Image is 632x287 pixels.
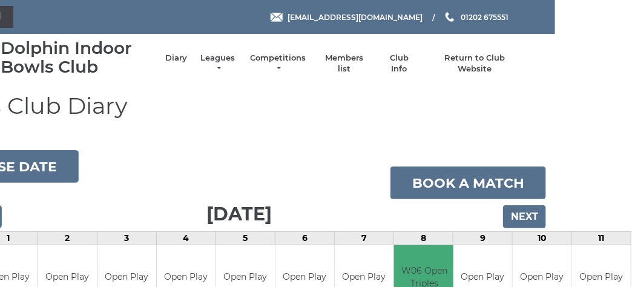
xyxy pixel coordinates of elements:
td: 4 [157,232,216,245]
a: Leagues [199,53,237,74]
td: 9 [453,232,513,245]
td: 8 [394,232,453,245]
a: Book a match [390,167,546,199]
td: 5 [216,232,275,245]
td: 3 [97,232,157,245]
a: Diary [165,53,187,64]
span: 01202 675551 [461,12,509,21]
td: 6 [275,232,335,245]
a: Competitions [249,53,308,74]
td: 2 [38,232,97,245]
a: Phone us 01202 675551 [444,12,509,23]
a: Members list [319,53,369,74]
img: Phone us [446,12,454,22]
td: 10 [513,232,572,245]
img: Email [271,13,283,22]
td: 7 [335,232,394,245]
span: [EMAIL_ADDRESS][DOMAIN_NAME] [288,12,423,21]
td: 11 [572,232,631,245]
a: Email [EMAIL_ADDRESS][DOMAIN_NAME] [271,12,423,23]
a: Return to Club Website [429,53,521,74]
a: Club Info [382,53,417,74]
div: Dolphin Indoor Bowls Club [1,39,153,76]
input: Next [503,205,546,228]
